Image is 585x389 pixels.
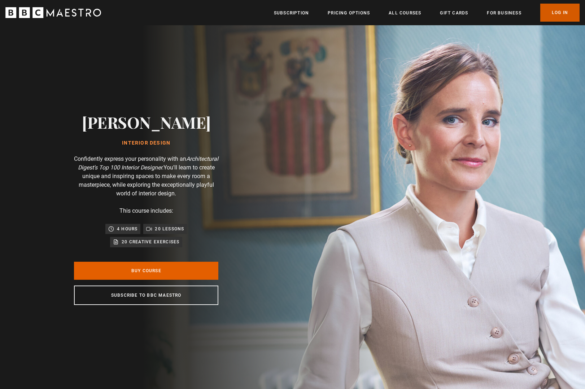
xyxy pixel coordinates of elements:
[274,9,309,17] a: Subscription
[119,207,173,215] p: This course includes:
[78,155,219,171] i: Architectural Digest's Top 100 Interior Designer.
[328,9,370,17] a: Pricing Options
[274,4,580,22] nav: Primary
[74,262,218,280] a: Buy Course
[540,4,580,22] a: Log In
[74,155,218,198] p: Confidently express your personality with an You'll learn to create unique and inspiring spaces t...
[82,113,211,131] h2: [PERSON_NAME]
[389,9,421,17] a: All Courses
[440,9,468,17] a: Gift Cards
[117,225,137,233] p: 4 hours
[74,286,218,305] a: Subscribe to BBC Maestro
[122,238,179,246] p: 20 creative exercises
[5,7,101,18] svg: BBC Maestro
[487,9,521,17] a: For business
[82,140,211,146] h1: Interior Design
[155,225,184,233] p: 20 lessons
